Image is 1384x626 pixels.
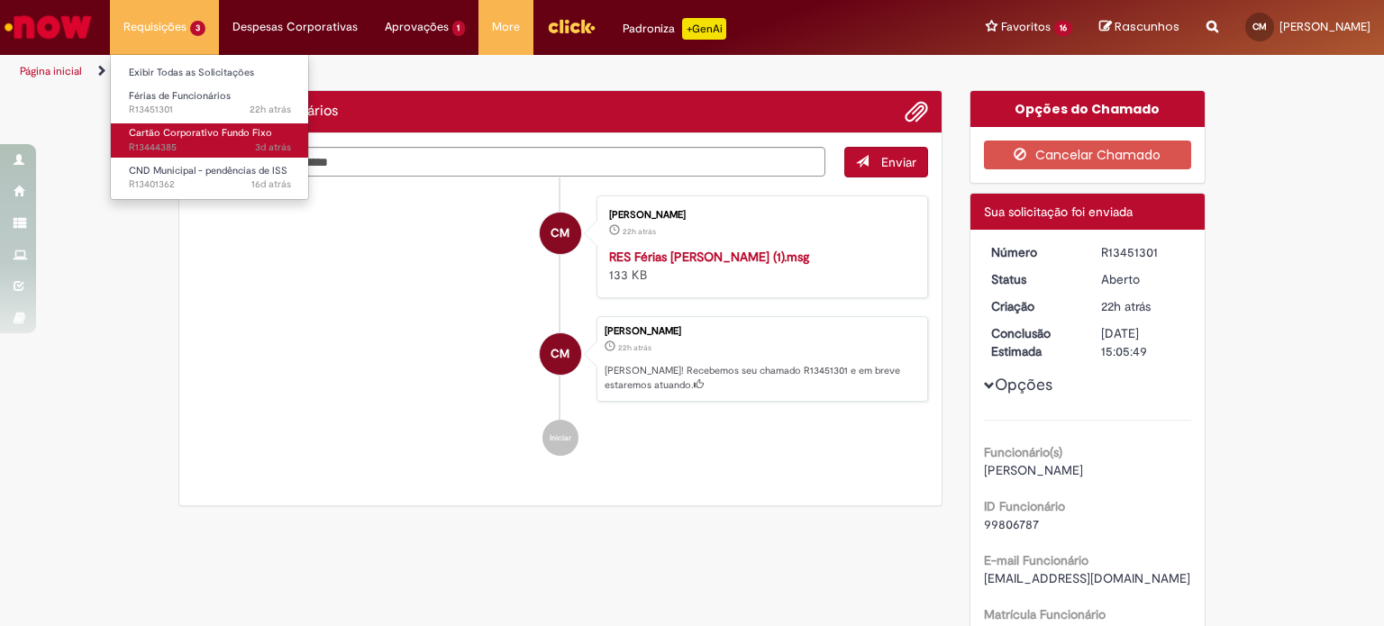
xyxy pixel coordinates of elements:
[1101,324,1185,360] div: [DATE] 15:05:49
[193,147,825,177] textarea: Digite sua mensagem aqui...
[129,141,291,155] span: R13444385
[605,364,918,392] p: [PERSON_NAME]! Recebemos seu chamado R13451301 e em breve estaremos atuando.
[1054,21,1072,36] span: 16
[193,177,928,475] ul: Histórico de tíquete
[1099,19,1179,36] a: Rascunhos
[1252,21,1267,32] span: CM
[605,326,918,337] div: [PERSON_NAME]
[609,210,909,221] div: [PERSON_NAME]
[385,18,449,36] span: Aprovações
[2,9,95,45] img: ServiceNow
[111,63,309,83] a: Exibir Todas as Solicitações
[984,462,1083,478] span: [PERSON_NAME]
[547,13,596,40] img: click_logo_yellow_360x200.png
[623,226,656,237] time: 27/08/2025 10:05:10
[255,141,291,154] time: 25/08/2025 13:56:28
[492,18,520,36] span: More
[1101,298,1151,314] time: 27/08/2025 10:05:46
[129,164,287,177] span: CND Municipal - pendências de ISS
[609,249,809,265] a: RES Férias [PERSON_NAME] (1).msg
[111,161,309,195] a: Aberto R13401362 : CND Municipal - pendências de ISS
[250,103,291,116] span: 22h atrás
[609,248,909,284] div: 133 KB
[193,316,928,403] li: Carla Castilho Martiniano
[551,332,569,376] span: CM
[250,103,291,116] time: 27/08/2025 10:05:47
[618,342,651,353] span: 22h atrás
[623,18,726,40] div: Padroniza
[970,91,1206,127] div: Opções do Chamado
[978,270,1088,288] dt: Status
[110,54,309,200] ul: Requisições
[1101,270,1185,288] div: Aberto
[905,100,928,123] button: Adicionar anexos
[984,498,1065,514] b: ID Funcionário
[1101,243,1185,261] div: R13451301
[123,18,187,36] span: Requisições
[844,147,928,177] button: Enviar
[540,213,581,254] div: Carla Castilho Martiniano
[984,204,1133,220] span: Sua solicitação foi enviada
[452,21,466,36] span: 1
[111,86,309,120] a: Aberto R13451301 : Férias de Funcionários
[984,570,1190,586] span: [EMAIL_ADDRESS][DOMAIN_NAME]
[129,126,272,140] span: Cartão Corporativo Fundo Fixo
[881,154,916,170] span: Enviar
[1279,19,1370,34] span: [PERSON_NAME]
[978,324,1088,360] dt: Conclusão Estimada
[984,552,1088,568] b: E-mail Funcionário
[551,212,569,255] span: CM
[232,18,358,36] span: Despesas Corporativas
[190,21,205,36] span: 3
[129,89,231,103] span: Férias de Funcionários
[1115,18,1179,35] span: Rascunhos
[984,141,1192,169] button: Cancelar Chamado
[129,177,291,192] span: R13401362
[14,55,909,88] ul: Trilhas de página
[255,141,291,154] span: 3d atrás
[978,243,1088,261] dt: Número
[682,18,726,40] p: +GenAi
[1001,18,1051,36] span: Favoritos
[984,516,1039,532] span: 99806787
[20,64,82,78] a: Página inicial
[623,226,656,237] span: 22h atrás
[978,297,1088,315] dt: Criação
[618,342,651,353] time: 27/08/2025 10:05:46
[111,123,309,157] a: Aberto R13444385 : Cartão Corporativo Fundo Fixo
[251,177,291,191] time: 12/08/2025 09:16:54
[540,333,581,375] div: Carla Castilho Martiniano
[1101,298,1151,314] span: 22h atrás
[1101,297,1185,315] div: 27/08/2025 10:05:46
[129,103,291,117] span: R13451301
[984,606,1106,622] b: Matrícula Funcionário
[984,444,1062,460] b: Funcionário(s)
[251,177,291,191] span: 16d atrás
